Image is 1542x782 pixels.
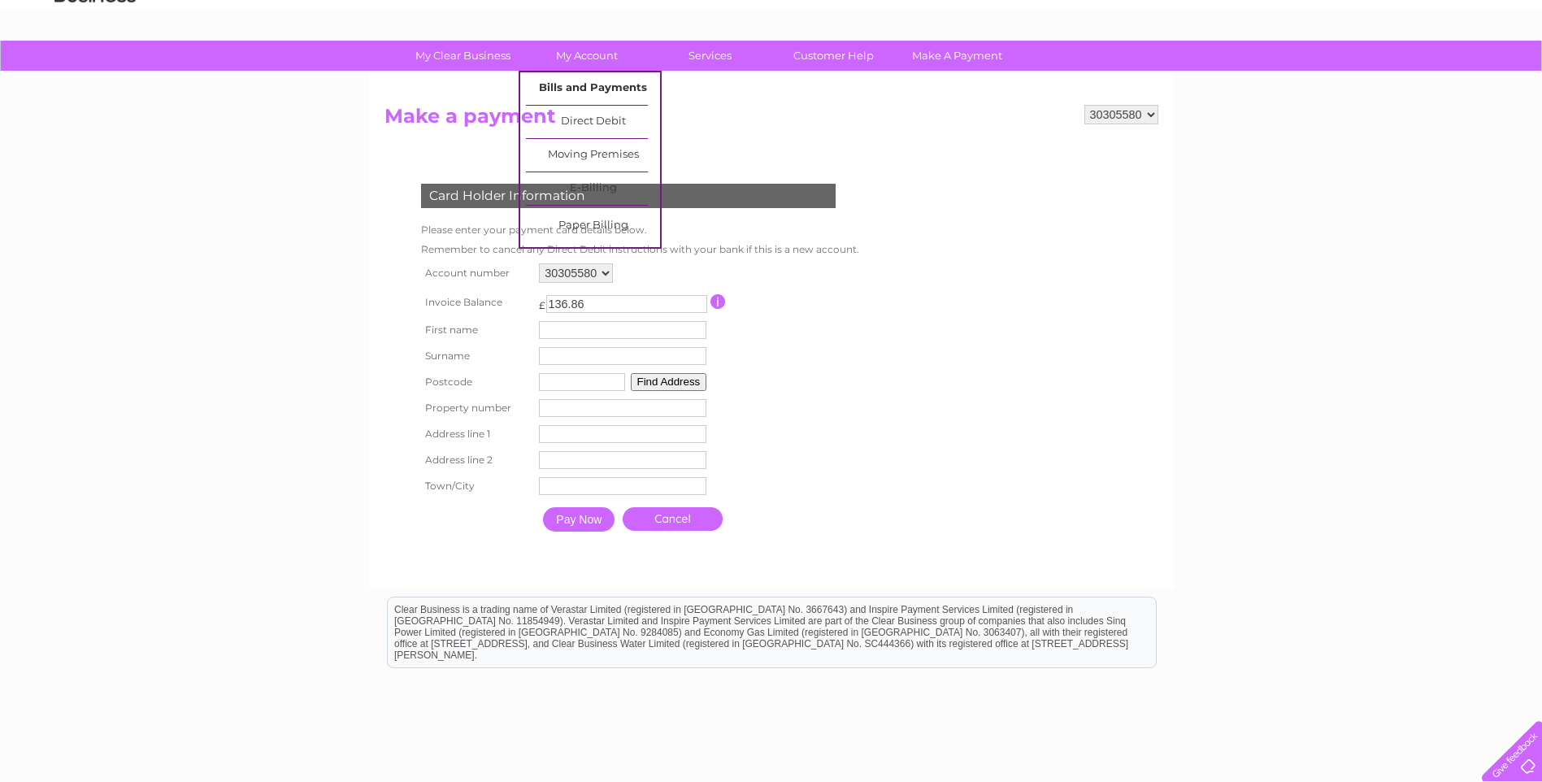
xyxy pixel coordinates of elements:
[417,447,536,473] th: Address line 2
[417,343,536,369] th: Surname
[767,41,901,71] a: Customer Help
[1401,69,1424,81] a: Blog
[539,291,545,311] td: £
[396,41,530,71] a: My Clear Business
[417,395,536,421] th: Property number
[623,507,723,531] a: Cancel
[421,184,836,208] div: Card Holder Information
[631,373,707,391] button: Find Address
[1434,69,1474,81] a: Contact
[417,317,536,343] th: First name
[710,294,726,309] input: Information
[526,72,660,105] a: Bills and Payments
[1342,69,1391,81] a: Telecoms
[1488,69,1527,81] a: Log out
[526,139,660,172] a: Moving Premises
[54,42,137,92] img: logo.png
[417,369,536,395] th: Postcode
[417,240,863,259] td: Remember to cancel any Direct Debit instructions with your bank if this is a new account.
[384,105,1158,136] h2: Make a payment
[526,210,660,242] a: Paper Billing
[388,9,1156,79] div: Clear Business is a trading name of Verastar Limited (registered in [GEOGRAPHIC_DATA] No. 3667643...
[417,220,863,240] td: Please enter your payment card details below.
[417,287,536,317] th: Invoice Balance
[890,41,1024,71] a: Make A Payment
[1297,69,1332,81] a: Energy
[519,41,654,71] a: My Account
[417,421,536,447] th: Address line 1
[526,172,660,205] a: E-Billing
[417,473,536,499] th: Town/City
[643,41,777,71] a: Services
[1256,69,1287,81] a: Water
[526,106,660,138] a: Direct Debit
[417,259,536,287] th: Account number
[543,507,615,532] input: Pay Now
[1236,8,1348,28] a: 0333 014 3131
